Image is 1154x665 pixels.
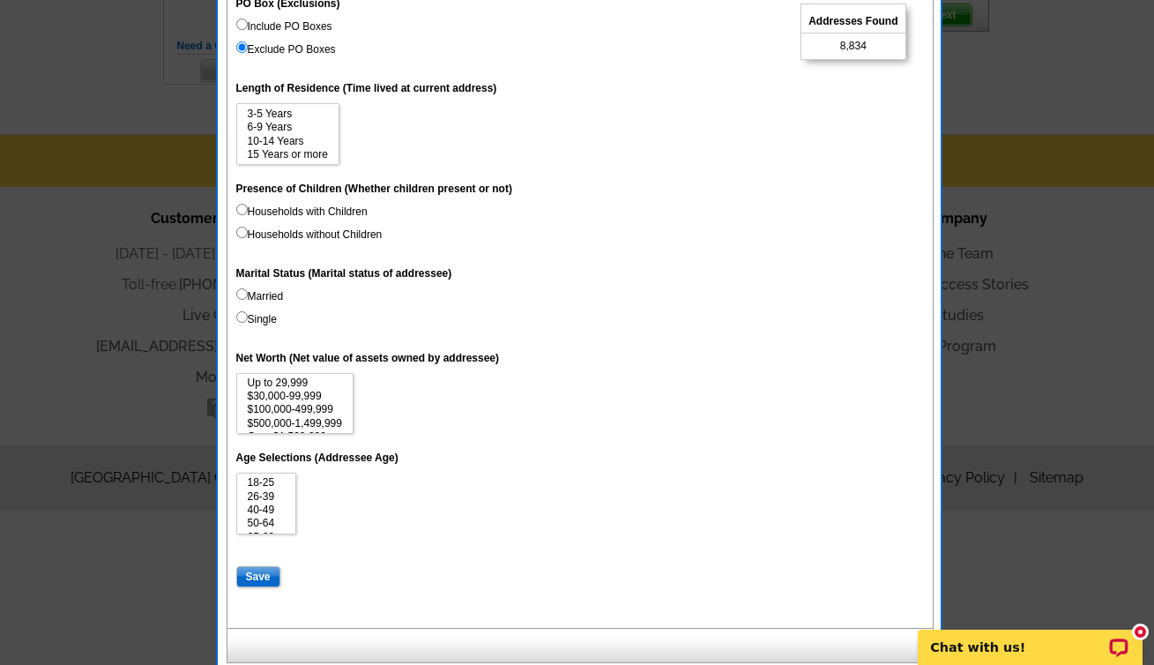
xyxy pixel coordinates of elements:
option: 6-9 Years [246,121,330,134]
option: 65-69 [246,531,287,544]
option: $500,000-1,499,999 [246,417,344,430]
input: Include PO Boxes [236,19,248,30]
label: Age Selections (Addressee Age) [236,450,398,466]
option: 26-39 [246,490,287,504]
option: $30,000-99,999 [246,390,344,403]
label: Include PO Boxes [236,19,332,34]
option: 50-64 [246,517,287,530]
label: Households with Children [236,204,368,220]
label: Presence of Children (Whether children present or not) [236,181,512,197]
option: Over $1,500,000 [246,430,344,444]
option: Up to 29,999 [246,377,344,390]
label: Exclude PO Boxes [236,41,336,57]
option: 18-25 [246,476,287,489]
option: 3-5 Years [246,108,330,121]
input: Households with Children [236,204,248,215]
option: 40-49 [246,504,287,517]
input: Married [236,288,248,300]
input: Single [236,311,248,323]
option: 15 Years or more [246,148,330,161]
option: $100,000-499,999 [246,403,344,416]
label: Marital Status (Marital status of addressee) [236,265,452,281]
span: Addresses Found [801,10,905,34]
iframe: LiveChat chat widget [906,609,1154,665]
label: Households without Children [236,227,383,243]
label: Length of Residence (Time lived at current address) [236,80,497,96]
input: Exclude PO Boxes [236,41,248,53]
label: Married [236,288,284,304]
label: Single [236,311,277,327]
input: Households without Children [236,227,248,238]
option: 10-14 Years [246,135,330,148]
span: 8,834 [840,38,867,54]
label: Net Worth (Net value of assets owned by addressee) [236,350,500,366]
input: Save [236,566,280,587]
